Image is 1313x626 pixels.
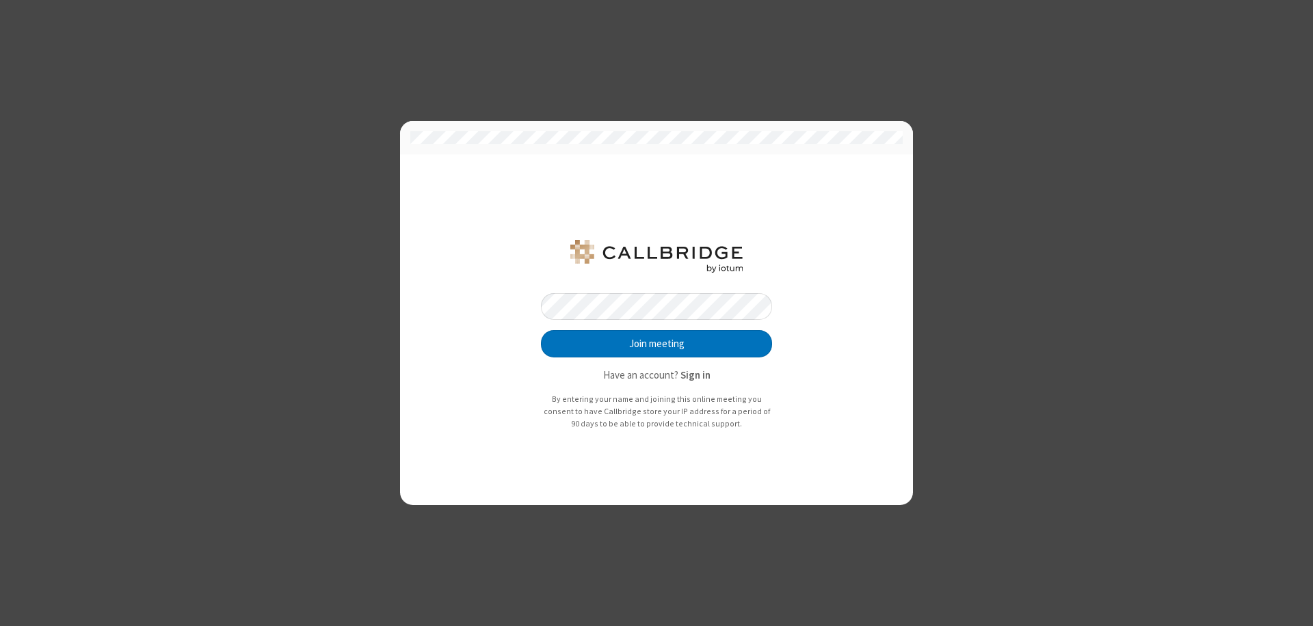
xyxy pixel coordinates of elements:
button: Join meeting [541,330,772,357]
p: By entering your name and joining this online meeting you consent to have Callbridge store your I... [541,393,772,429]
img: QA Selenium DO NOT DELETE OR CHANGE [568,240,745,273]
strong: Sign in [680,368,711,381]
p: Have an account? [541,368,772,383]
button: Sign in [680,368,711,383]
